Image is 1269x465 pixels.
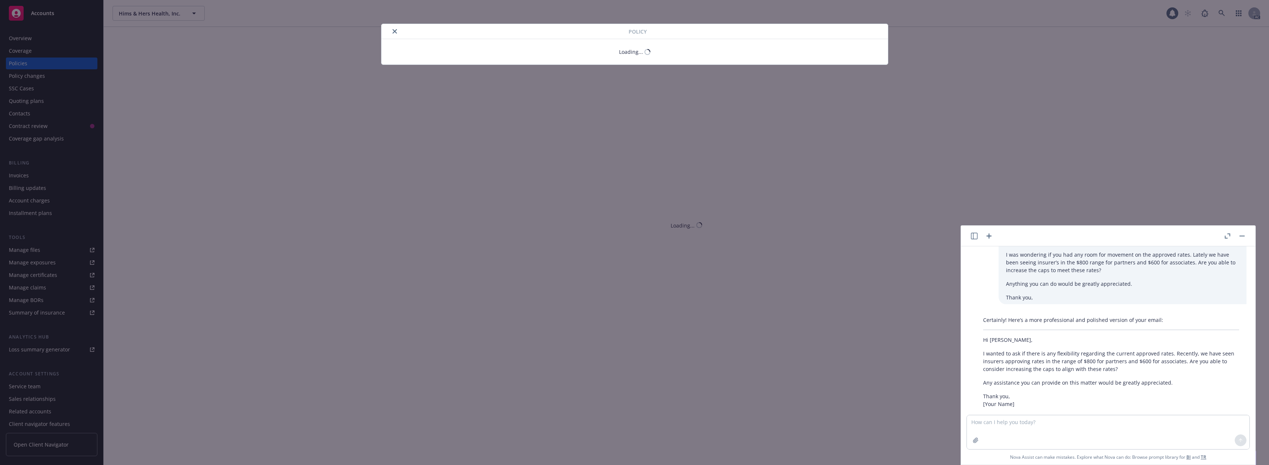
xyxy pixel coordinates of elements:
[983,350,1239,373] p: I wanted to ask if there is any flexibility regarding the current approved rates. Recently, we ha...
[1006,280,1239,288] p: Anything you can do would be greatly appreciated.
[1006,251,1239,274] p: I was wondering if you had any room for movement on the approved rates. Lately we have been seein...
[983,379,1239,386] p: Any assistance you can provide on this matter would be greatly appreciated.
[619,48,643,56] div: Loading...
[1006,294,1239,301] p: Thank you,
[983,336,1239,344] p: Hi [PERSON_NAME],
[390,27,399,36] button: close
[983,392,1239,408] p: Thank you, [Your Name]
[983,316,1239,324] p: Certainly! Here’s a more professional and polished version of your email:
[629,28,647,35] span: Policy
[1201,454,1206,460] a: TR
[1186,454,1191,460] a: BI
[1010,450,1206,465] span: Nova Assist can make mistakes. Explore what Nova can do: Browse prompt library for and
